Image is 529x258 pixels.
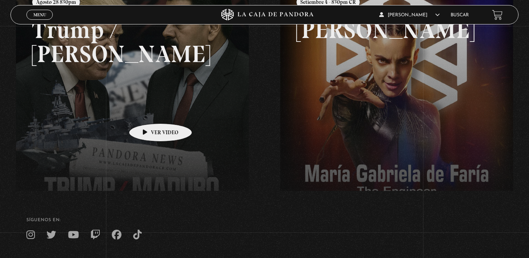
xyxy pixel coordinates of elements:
a: Buscar [451,13,469,17]
h4: SÍguenos en: [26,218,503,222]
span: Cerrar [31,19,49,24]
span: [PERSON_NAME] [379,13,440,17]
span: Menu [33,12,46,17]
a: View your shopping cart [492,10,503,20]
